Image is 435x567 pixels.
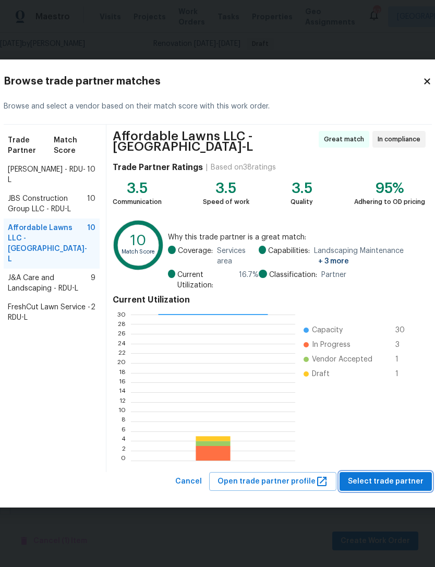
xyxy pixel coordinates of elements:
[118,340,126,346] text: 24
[87,223,95,264] span: 10
[87,194,95,214] span: 10
[395,354,412,365] span: 1
[113,295,426,305] h4: Current Utilization
[8,273,91,294] span: J&A Care and Landscaping - RDU-L
[171,472,206,491] button: Cancel
[291,197,313,207] div: Quality
[291,183,313,194] div: 3.5
[4,89,432,125] div: Browse and select a vendor based on their match score with this work order.
[8,194,87,214] span: JBS Construction Group LLC - RDU-L
[91,273,95,294] span: 9
[118,408,126,415] text: 10
[119,389,126,395] text: 14
[312,369,330,379] span: Draft
[175,475,202,488] span: Cancel
[122,438,126,444] text: 4
[340,472,432,491] button: Select trade partner
[239,270,259,291] span: 16.7 %
[8,164,87,185] span: [PERSON_NAME] - RDU-L
[8,135,54,156] span: Trade Partner
[203,197,249,207] div: Speed of work
[209,472,336,491] button: Open trade partner profile
[314,246,425,267] span: Landscaping Maintenance
[122,428,126,434] text: 6
[119,399,126,405] text: 12
[119,379,126,385] text: 16
[121,249,155,255] text: Match Score
[8,223,87,264] span: Affordable Lawns LLC - [GEOGRAPHIC_DATA]-L
[203,162,211,173] div: |
[354,197,425,207] div: Adhering to OD pricing
[395,369,412,379] span: 1
[269,270,317,280] span: Classification:
[217,475,328,488] span: Open trade partner profile
[395,325,412,335] span: 30
[178,246,213,267] span: Coverage:
[268,246,310,267] span: Capabilities:
[217,246,259,267] span: Services area
[8,302,91,323] span: FreshCut Lawn Service - RDU-L
[168,232,425,243] span: Why this trade partner is a great match:
[312,354,372,365] span: Vendor Accepted
[117,311,126,317] text: 30
[378,134,425,144] span: In compliance
[211,162,276,173] div: Based on 38 ratings
[122,448,126,454] text: 2
[312,325,343,335] span: Capacity
[121,457,126,463] text: 0
[113,197,162,207] div: Communication
[4,76,422,87] h2: Browse trade partner matches
[118,331,126,337] text: 26
[354,183,425,194] div: 95%
[113,131,316,152] span: Affordable Lawns LLC - [GEOGRAPHIC_DATA]-L
[54,135,95,156] span: Match Score
[203,183,249,194] div: 3.5
[113,162,203,173] h4: Trade Partner Ratings
[312,340,351,350] span: In Progress
[117,360,126,366] text: 20
[118,350,126,356] text: 22
[130,234,146,248] text: 10
[348,475,424,488] span: Select trade partner
[118,321,126,327] text: 28
[87,164,95,185] span: 10
[324,134,368,144] span: Great match
[177,270,235,291] span: Current Utilization:
[321,270,346,280] span: Partner
[113,183,162,194] div: 3.5
[395,340,412,350] span: 3
[318,258,349,265] span: + 3 more
[122,418,126,425] text: 8
[119,369,126,376] text: 18
[91,302,95,323] span: 2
